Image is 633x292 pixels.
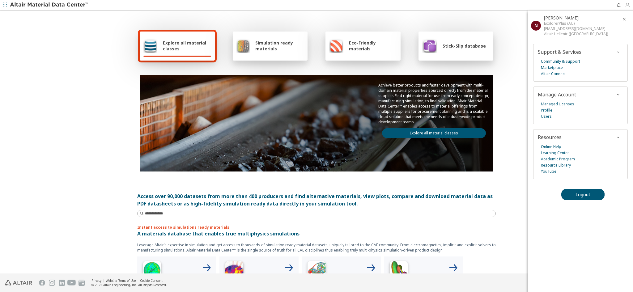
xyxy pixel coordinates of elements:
img: High Frequency Icon [140,259,164,284]
img: Altair Engineering [5,280,32,286]
a: YouTube [541,168,556,175]
span: N [534,23,538,28]
a: Marketplace [541,65,563,71]
div: © 2025 Altair Engineering, Inc. All Rights Reserved. [91,283,167,287]
img: Altair Material Data Center [10,2,89,8]
img: Crash Analyses Icon [386,259,411,284]
img: Stick-Slip database [422,38,437,53]
p: Instant access to simulations ready materials [137,225,496,230]
a: Managed Licenses [541,101,574,107]
span: Simulation ready materials [255,40,304,52]
a: Community & Support [541,58,580,65]
div: Altair Hellenic ([GEOGRAPHIC_DATA]) [544,31,608,36]
img: Eco-Friendly materials [329,38,343,53]
img: Structural Analyses Icon [304,259,329,284]
button: Logout [561,189,605,200]
a: Academic Program [541,156,575,162]
a: Altair Connect [541,71,566,77]
p: A materials database that enables true multiphysics simulations [137,230,496,237]
span: Support & Services [538,49,581,55]
p: Achieve better products and faster development with multi-domain material properties sourced dire... [378,83,490,125]
div: ExplorerPlus (AU) [544,21,608,26]
div: [EMAIL_ADDRESS][DOMAIN_NAME] [544,26,608,31]
div: Access over 90,000 datasets from more than 400 producers and find alternative materials, view plo... [137,193,496,207]
a: Website Terms of Use [106,278,136,283]
a: Privacy [91,278,101,283]
span: Stick-Slip database [443,43,486,49]
a: Users [541,113,552,120]
span: Resources [538,134,562,141]
img: Simulation ready materials [236,38,250,53]
a: Cookie Consent [140,278,163,283]
img: Explore all material classes [143,38,157,53]
img: Low Frequency Icon [222,259,247,284]
a: Explore all material classes [382,128,486,138]
span: Eco-Friendly materials [349,40,397,52]
p: Leverage Altair’s expertise in simulation and get access to thousands of simulation ready materia... [137,242,496,253]
span: Explore all material classes [163,40,211,52]
a: Online Help [541,144,561,150]
a: Profile [541,107,552,113]
span: Logout [576,192,590,197]
span: Manage Account [538,91,576,98]
a: Resource Library [541,162,571,168]
a: Learning Center [541,150,569,156]
span: Nikolaos Konstantinidis [544,15,579,21]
